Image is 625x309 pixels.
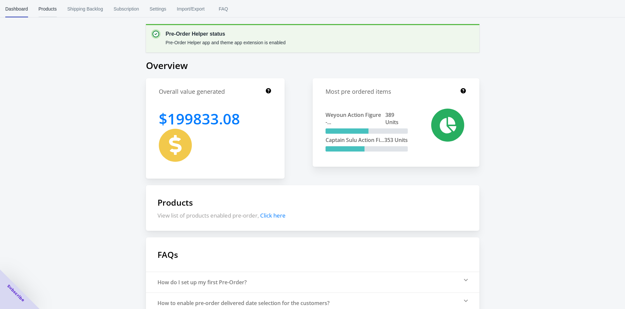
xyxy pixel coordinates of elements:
span: $ [159,109,167,129]
span: Subscription [114,0,139,17]
span: Shipping Backlog [67,0,103,17]
p: Pre-Order Helper status [166,30,286,38]
h1: Overview [146,59,479,72]
span: Import/Export [177,0,205,17]
h1: Most pre ordered items [326,87,391,96]
p: View list of products enabled pre-order, [157,212,468,219]
span: Settings [150,0,166,17]
h1: 199833.08 [159,109,240,129]
span: FAQ [215,0,232,17]
h1: FAQs [146,237,479,272]
span: 389 Units [385,111,408,126]
span: Dashboard [5,0,28,17]
span: Weyoun Action Figure -... [326,111,385,126]
span: Products [39,0,57,17]
span: Subscribe [6,283,26,303]
h1: Overall value generated [159,87,225,96]
span: Click here [260,212,286,219]
h1: Products [157,197,468,208]
span: 353 Units [384,136,408,144]
div: How to enable pre-order delivered date selection for the customers? [157,299,330,307]
p: Pre-Order Helper app and theme app extension is enabled [166,39,286,46]
span: Captain Sulu Action Fi... [326,136,384,144]
div: How do I set up my first Pre-Order? [157,279,247,286]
